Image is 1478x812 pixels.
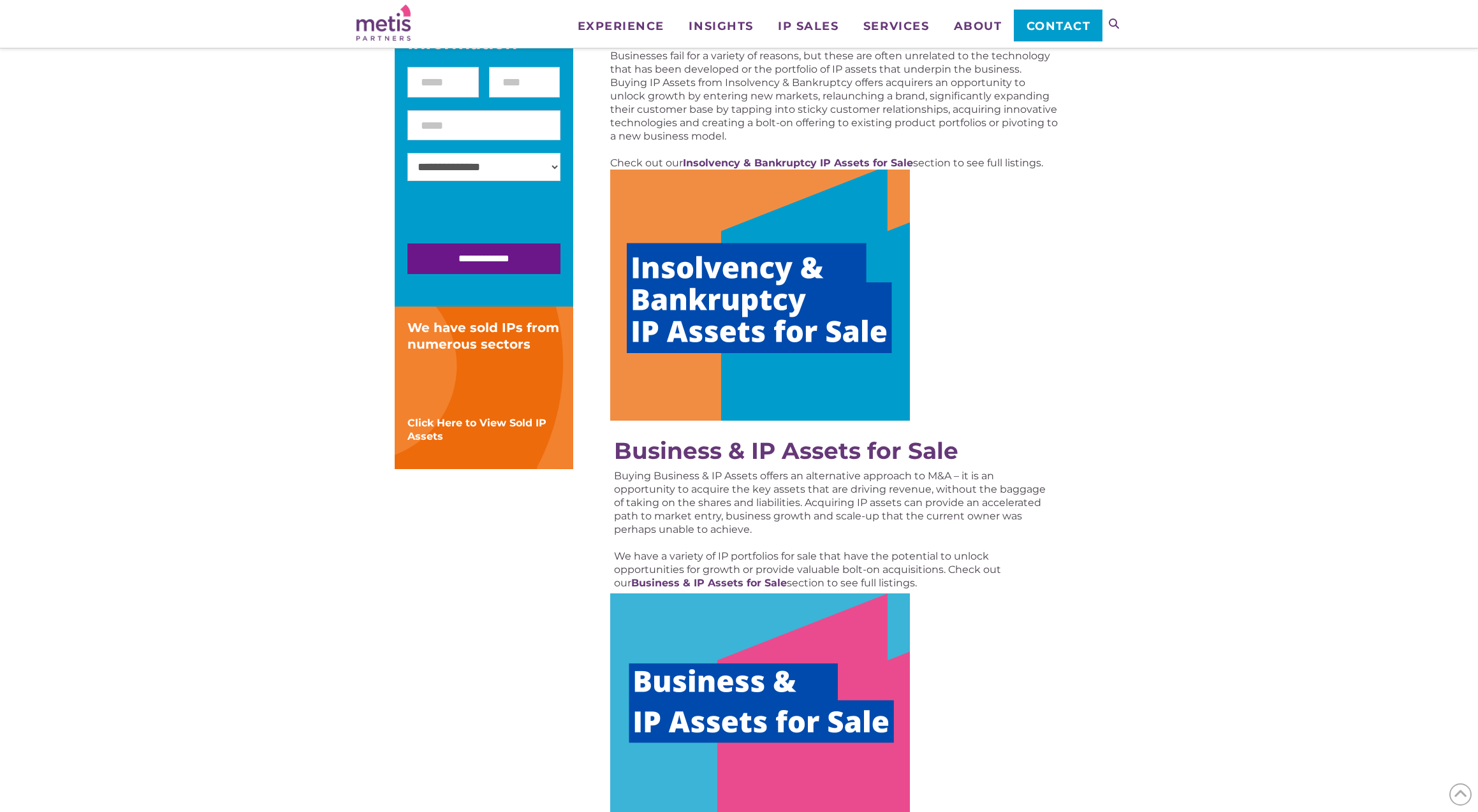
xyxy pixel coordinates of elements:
p: Businesses fail for a variety of reasons, but these are often unrelated to the technology that ha... [610,49,1058,143]
span: Insights [689,20,753,32]
p: We have a variety of IP portfolios for sale that have the potential to unlock opportunities for g... [614,549,1054,590]
div: We have sold IPs from numerous sectors [407,319,560,352]
a: Insolvency & Bankruptcy IP Assets for Sale [683,157,913,169]
a: Business & IP Assets for Sale [614,437,958,465]
a: Business & IP Assets for Sale [631,577,787,589]
img: Metis Partners [356,4,411,41]
span: Contact [1027,20,1091,32]
iframe: reCAPTCHA [407,194,601,243]
span: Services [863,20,929,32]
p: Buying Business & IP Assets offers an alternative approach to M&A – it is an opportunity to acqui... [614,469,1054,536]
p: Check out our section to see full listings. [610,156,1058,170]
a: Click Here to View Sold IP Assets [407,417,546,442]
img: Image [610,170,910,421]
span: IP Sales [778,20,838,32]
span: About [954,20,1002,32]
span: Back to Top [1449,783,1472,806]
span: Experience [578,20,664,32]
a: Contact [1014,10,1102,41]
